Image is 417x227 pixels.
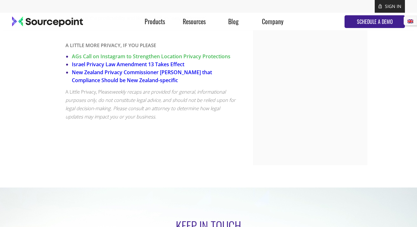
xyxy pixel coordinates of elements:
span: . [80,32,81,38]
div: Resources [174,13,214,30]
div: Blog [214,13,253,30]
a: Privacy and Cookie Policy [27,32,80,38]
a: Israel Privacy Law Amendment 13 Takes Effect [72,61,184,68]
strong: A LITTLE MORE PRIVACY, IF YOU PLEASE [65,42,156,48]
a: SIGN IN [385,3,401,9]
div: Products [135,13,174,30]
em: weekly recaps are provided for general, informational purposes only, do not constitute legal advi... [65,89,236,120]
a: SCHEDULE A DEMO [345,15,405,28]
a: AGs Call on Instagram to Strengthen Location Privacy Protections [72,53,230,60]
img: English [407,19,413,23]
div: Company [253,13,292,30]
p: A Little Privacy, Please [65,88,237,121]
img: lock.svg [379,4,382,9]
img: logo.svg [12,16,83,27]
a: New Zealand Privacy Commissioner [PERSON_NAME] that Compliance Should be New Zealand-specific [72,69,212,84]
